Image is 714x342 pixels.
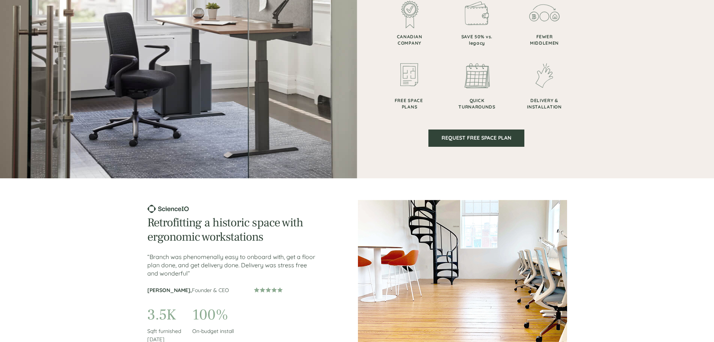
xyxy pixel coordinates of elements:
[530,34,559,46] span: FEWER MIDDLEMEN
[527,98,561,110] span: DELIVERY & INSTALLATION
[75,146,114,162] input: Submit
[147,305,176,324] span: 3.5K
[461,34,492,46] span: SAVE 50% vs. legacy
[428,130,524,147] a: REQUEST FREE SPACE PLAN
[147,215,303,245] span: Retrofitting a historic space with ergonomic workstations
[458,98,495,110] span: QUICK TURNAROUNDS
[147,287,192,294] span: [PERSON_NAME],
[147,253,315,277] span: “Branch was phenomenally easy to onboard with, get a floor plan done, and get delivery done. Deli...
[397,34,422,46] span: CANADIAN COMPANY
[395,98,425,110] span: FREE SPACE PLANS
[429,135,524,141] span: REQUEST FREE SPACE PLAN
[192,328,234,334] span: On-budget install
[192,305,228,324] span: 100%
[192,287,229,294] span: Founder & CEO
